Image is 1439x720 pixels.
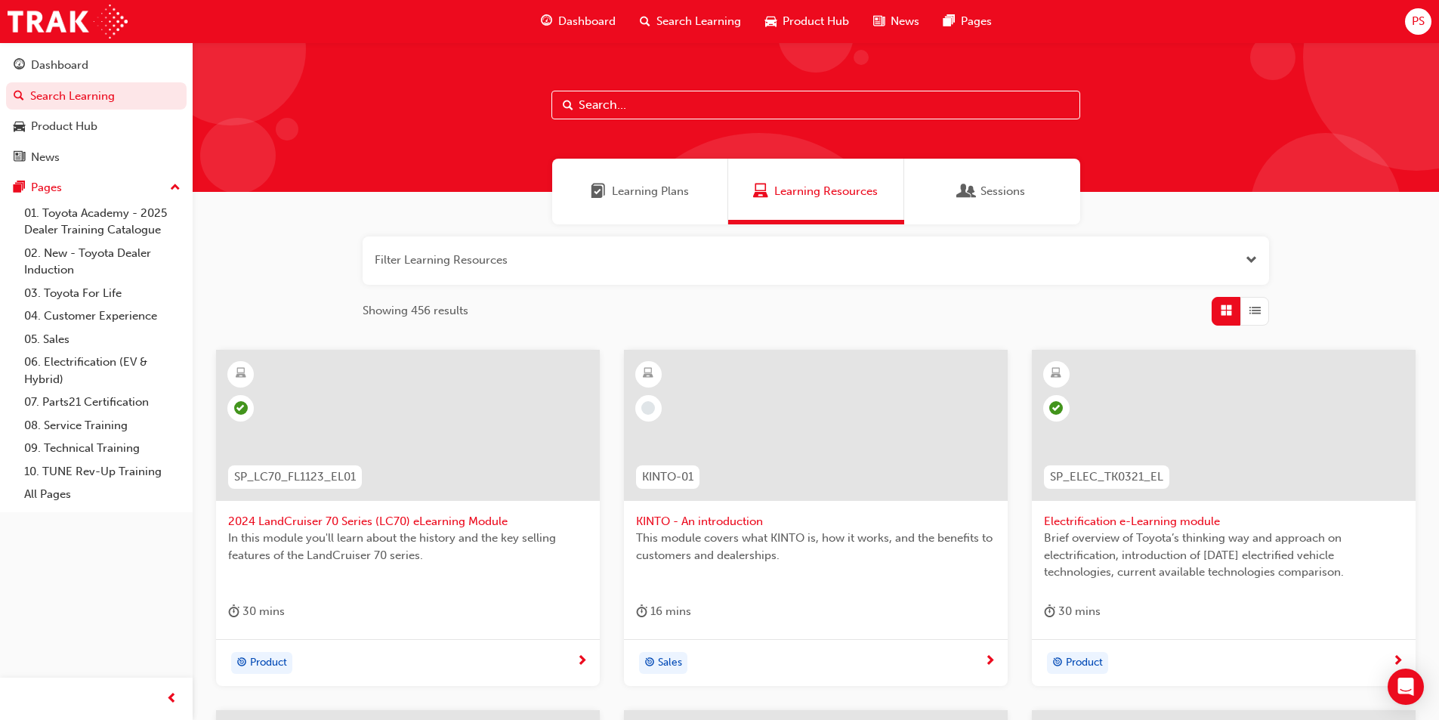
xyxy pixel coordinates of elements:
[658,654,682,672] span: Sales
[18,460,187,484] a: 10. TUNE Rev-Up Training
[943,12,955,31] span: pages-icon
[931,6,1004,37] a: pages-iconPages
[961,13,992,30] span: Pages
[636,513,996,530] span: KINTO - An introduction
[1050,468,1163,486] span: SP_ELEC_TK0321_EL
[641,401,655,415] span: learningRecordVerb_NONE-icon
[14,90,24,104] span: search-icon
[18,437,187,460] a: 09. Technical Training
[228,602,285,621] div: 30 mins
[1032,350,1416,687] a: SP_ELEC_TK0321_ELElectrification e-Learning moduleBrief overview of Toyota’s thinking way and app...
[1412,13,1425,30] span: PS
[363,302,468,320] span: Showing 456 results
[656,13,741,30] span: Search Learning
[18,282,187,305] a: 03. Toyota For Life
[6,113,187,141] a: Product Hub
[861,6,931,37] a: news-iconNews
[8,5,128,39] img: Trak
[636,530,996,564] span: This module covers what KINTO is, how it works, and the benefits to customers and dealerships.
[6,51,187,79] a: Dashboard
[31,57,88,74] div: Dashboard
[644,654,655,673] span: target-icon
[228,513,588,530] span: 2024 LandCruiser 70 Series (LC70) eLearning Module
[904,159,1080,224] a: SessionsSessions
[1044,530,1403,581] span: Brief overview of Toyota’s thinking way and approach on electrification, introduction of [DATE] e...
[18,391,187,414] a: 07. Parts21 Certification
[6,174,187,202] button: Pages
[1405,8,1431,35] button: PS
[624,350,1008,687] a: KINTO-01KINTO - An introductionThis module covers what KINTO is, how it works, and the benefits t...
[1044,602,1055,621] span: duration-icon
[1049,401,1063,415] span: learningRecordVerb_COMPLETE-icon
[228,530,588,564] span: In this module you'll learn about the history and the key selling features of the LandCruiser 70 ...
[236,654,247,673] span: target-icon
[753,6,861,37] a: car-iconProduct Hub
[236,364,246,384] span: learningResourceType_ELEARNING-icon
[250,654,287,672] span: Product
[31,179,62,196] div: Pages
[576,655,588,669] span: next-icon
[552,159,728,224] a: Learning PlansLearning Plans
[636,602,691,621] div: 16 mins
[228,602,239,621] span: duration-icon
[14,151,25,165] span: news-icon
[6,82,187,110] a: Search Learning
[14,181,25,195] span: pages-icon
[6,144,187,172] a: News
[18,242,187,282] a: 02. New - Toyota Dealer Induction
[765,12,777,31] span: car-icon
[558,13,616,30] span: Dashboard
[612,183,689,200] span: Learning Plans
[18,351,187,391] a: 06. Electrification (EV & Hybrid)
[541,12,552,31] span: guage-icon
[642,468,693,486] span: KINTO-01
[170,178,181,198] span: up-icon
[774,183,878,200] span: Learning Resources
[1221,302,1232,320] span: Grid
[984,655,996,669] span: next-icon
[234,468,356,486] span: SP_LC70_FL1123_EL01
[1044,513,1403,530] span: Electrification e-Learning module
[1052,654,1063,673] span: target-icon
[18,483,187,506] a: All Pages
[980,183,1025,200] span: Sessions
[1066,654,1103,672] span: Product
[640,12,650,31] span: search-icon
[643,364,653,384] span: learningResourceType_ELEARNING-icon
[14,59,25,73] span: guage-icon
[1388,669,1424,705] div: Open Intercom Messenger
[563,97,573,114] span: Search
[891,13,919,30] span: News
[31,149,60,166] div: News
[636,602,647,621] span: duration-icon
[14,120,25,134] span: car-icon
[18,414,187,437] a: 08. Service Training
[1392,655,1403,669] span: next-icon
[728,159,904,224] a: Learning ResourcesLearning Resources
[551,91,1080,119] input: Search...
[783,13,849,30] span: Product Hub
[753,183,768,200] span: Learning Resources
[1246,252,1257,269] button: Open the filter
[18,328,187,351] a: 05. Sales
[31,118,97,135] div: Product Hub
[166,690,178,709] span: prev-icon
[873,12,885,31] span: news-icon
[529,6,628,37] a: guage-iconDashboard
[6,48,187,174] button: DashboardSearch LearningProduct HubNews
[628,6,753,37] a: search-iconSearch Learning
[959,183,974,200] span: Sessions
[1249,302,1261,320] span: List
[1051,364,1061,384] span: learningResourceType_ELEARNING-icon
[591,183,606,200] span: Learning Plans
[18,304,187,328] a: 04. Customer Experience
[216,350,600,687] a: SP_LC70_FL1123_EL012024 LandCruiser 70 Series (LC70) eLearning ModuleIn this module you'll learn ...
[234,401,248,415] span: learningRecordVerb_PASS-icon
[1044,602,1101,621] div: 30 mins
[18,202,187,242] a: 01. Toyota Academy - 2025 Dealer Training Catalogue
